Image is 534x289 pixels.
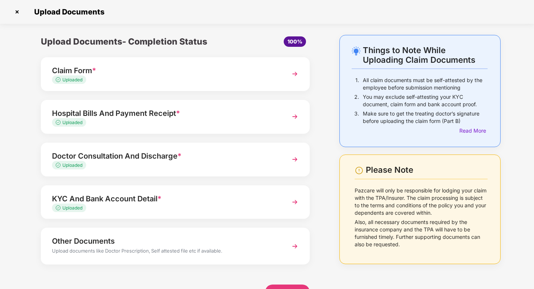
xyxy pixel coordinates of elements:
[41,35,220,48] div: Upload Documents- Completion Status
[363,93,488,108] p: You may exclude self-attesting your KYC document, claim form and bank account proof.
[352,46,361,55] img: svg+xml;base64,PHN2ZyB4bWxucz0iaHR0cDovL3d3dy53My5vcmcvMjAwMC9zdmciIHdpZHRoPSIyNC4wOTMiIGhlaWdodD...
[11,6,23,18] img: svg+xml;base64,PHN2ZyBpZD0iQ3Jvc3MtMzJ4MzIiIHhtbG5zPSJodHRwOi8vd3d3LnczLm9yZy8yMDAwL3N2ZyIgd2lkdG...
[56,77,62,82] img: svg+xml;base64,PHN2ZyB4bWxucz0iaHR0cDovL3d3dy53My5vcmcvMjAwMC9zdmciIHdpZHRoPSIxMy4zMzMiIGhlaWdodD...
[287,38,302,45] span: 100%
[366,165,488,175] div: Please Note
[355,187,488,217] p: Pazcare will only be responsible for lodging your claim with the TPA/Insurer. The claim processin...
[52,150,278,162] div: Doctor Consultation And Discharge
[288,240,302,253] img: svg+xml;base64,PHN2ZyBpZD0iTmV4dCIgeG1sbnM9Imh0dHA6Ly93d3cudzMub3JnLzIwMDAvc3ZnIiB3aWR0aD0iMzYiIG...
[52,65,278,77] div: Claim Form
[62,120,82,125] span: Uploaded
[459,127,488,135] div: Read More
[288,195,302,209] img: svg+xml;base64,PHN2ZyBpZD0iTmV4dCIgeG1sbnM9Imh0dHA6Ly93d3cudzMub3JnLzIwMDAvc3ZnIiB3aWR0aD0iMzYiIG...
[288,153,302,166] img: svg+xml;base64,PHN2ZyBpZD0iTmV4dCIgeG1sbnM9Imh0dHA6Ly93d3cudzMub3JnLzIwMDAvc3ZnIiB3aWR0aD0iMzYiIG...
[355,77,359,91] p: 1.
[363,77,488,91] p: All claim documents must be self-attested by the employee before submission mentioning
[62,162,82,168] span: Uploaded
[27,7,108,16] span: Upload Documents
[288,110,302,123] img: svg+xml;base64,PHN2ZyBpZD0iTmV4dCIgeG1sbnM9Imh0dHA6Ly93d3cudzMub3JnLzIwMDAvc3ZnIiB3aWR0aD0iMzYiIG...
[62,205,82,211] span: Uploaded
[354,93,359,108] p: 2.
[288,67,302,81] img: svg+xml;base64,PHN2ZyBpZD0iTmV4dCIgeG1sbnM9Imh0dHA6Ly93d3cudzMub3JnLzIwMDAvc3ZnIiB3aWR0aD0iMzYiIG...
[355,218,488,248] p: Also, all necessary documents required by the insurance company and the TPA will have to be furni...
[56,163,62,168] img: svg+xml;base64,PHN2ZyB4bWxucz0iaHR0cDovL3d3dy53My5vcmcvMjAwMC9zdmciIHdpZHRoPSIxMy4zMzMiIGhlaWdodD...
[52,193,278,205] div: KYC And Bank Account Detail
[62,77,82,82] span: Uploaded
[52,235,278,247] div: Other Documents
[363,110,488,125] p: Make sure to get the treating doctor’s signature before uploading the claim form (Part B)
[363,45,488,65] div: Things to Note While Uploading Claim Documents
[52,247,278,257] div: Upload documents like Doctor Prescription, Self attested file etc if available.
[56,205,62,210] img: svg+xml;base64,PHN2ZyB4bWxucz0iaHR0cDovL3d3dy53My5vcmcvMjAwMC9zdmciIHdpZHRoPSIxMy4zMzMiIGhlaWdodD...
[355,166,364,175] img: svg+xml;base64,PHN2ZyBpZD0iV2FybmluZ18tXzI0eDI0IiBkYXRhLW5hbWU9Ildhcm5pbmcgLSAyNHgyNCIgeG1sbnM9Im...
[354,110,359,125] p: 3.
[52,107,278,119] div: Hospital Bills And Payment Receipt
[56,120,62,125] img: svg+xml;base64,PHN2ZyB4bWxucz0iaHR0cDovL3d3dy53My5vcmcvMjAwMC9zdmciIHdpZHRoPSIxMy4zMzMiIGhlaWdodD...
